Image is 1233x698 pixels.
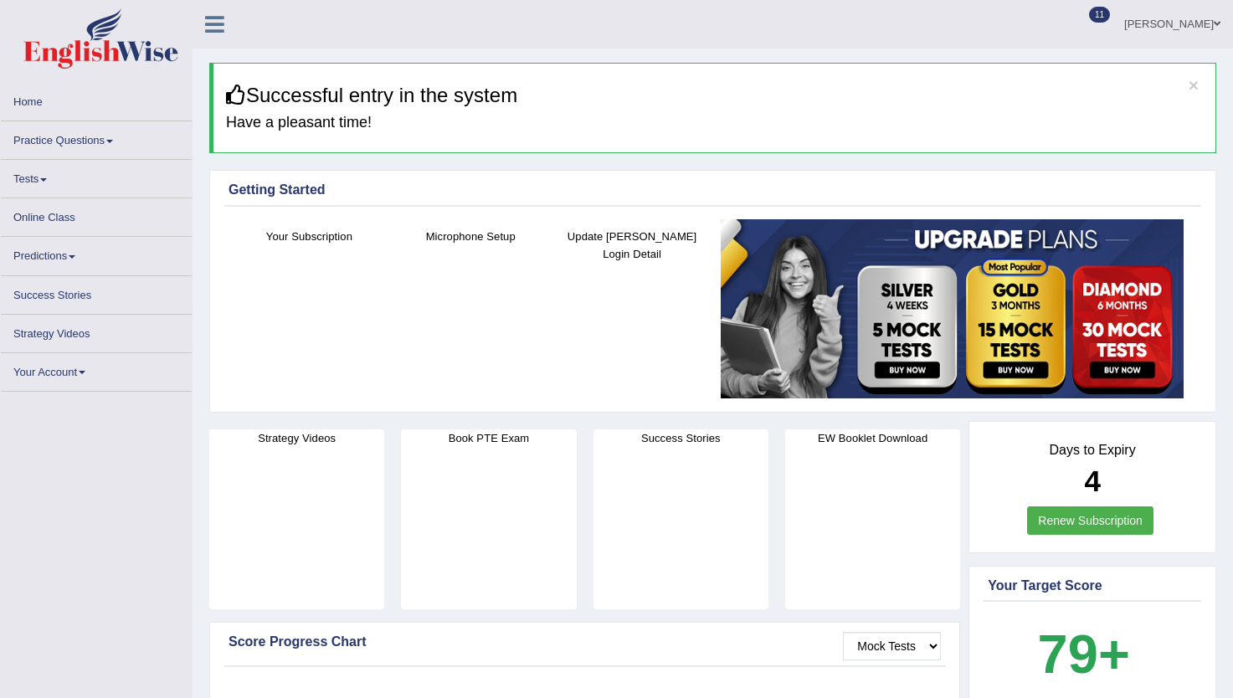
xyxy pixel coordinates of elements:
div: Getting Started [229,180,1197,200]
a: Strategy Videos [1,315,192,347]
h3: Successful entry in the system [226,85,1203,106]
h4: Strategy Videos [209,429,384,447]
h4: Have a pleasant time! [226,115,1203,131]
a: Predictions [1,237,192,269]
h4: EW Booklet Download [785,429,960,447]
h4: Microphone Setup [398,228,543,245]
a: Practice Questions [1,121,192,154]
span: 11 [1089,7,1110,23]
b: 79+ [1038,624,1130,685]
a: Success Stories [1,276,192,309]
h4: Book PTE Exam [401,429,576,447]
a: Renew Subscription [1027,506,1153,535]
b: 4 [1084,464,1100,497]
div: Score Progress Chart [229,632,941,652]
a: Online Class [1,198,192,231]
h4: Success Stories [593,429,768,447]
a: Your Account [1,353,192,386]
h4: Update [PERSON_NAME] Login Detail [560,228,705,263]
img: small5.jpg [721,219,1184,398]
div: Your Target Score [988,576,1197,596]
h4: Your Subscription [237,228,382,245]
a: Tests [1,160,192,192]
h4: Days to Expiry [988,443,1197,458]
a: Home [1,83,192,115]
button: × [1189,76,1199,94]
